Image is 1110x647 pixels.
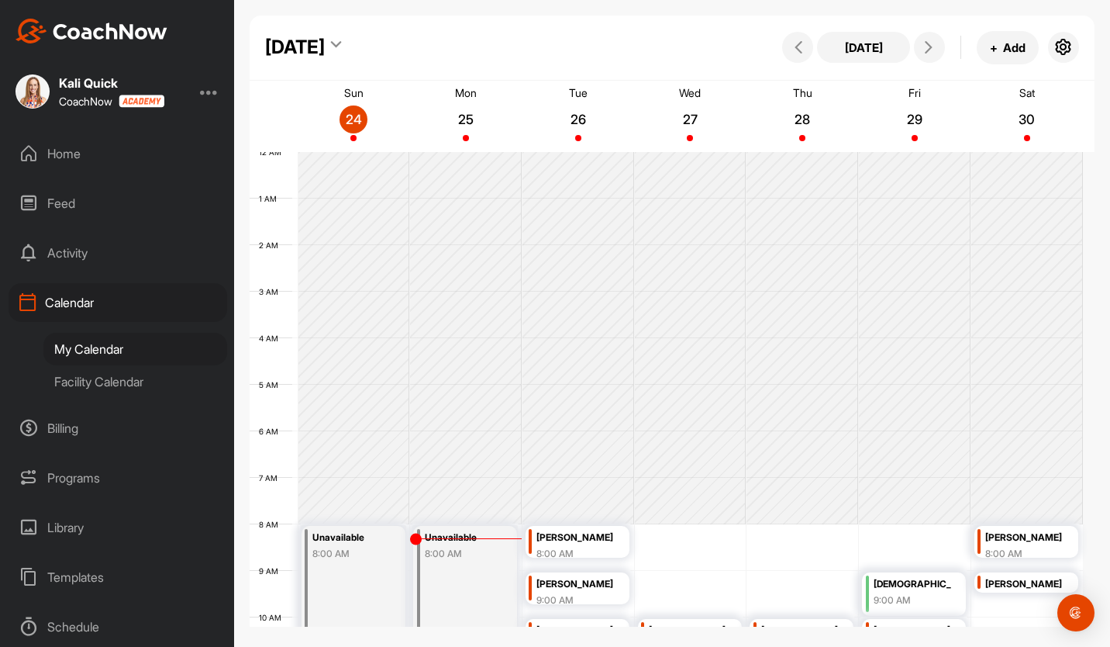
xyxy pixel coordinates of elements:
[265,33,325,61] div: [DATE]
[9,184,227,223] div: Feed
[985,547,1063,561] div: 8:00 AM
[59,95,164,108] div: CoachNow
[977,31,1039,64] button: +Add
[564,112,592,127] p: 26
[9,458,227,497] div: Programs
[817,32,910,63] button: [DATE]
[990,40,998,56] span: +
[250,520,294,529] div: 8 AM
[522,81,634,152] a: August 26, 2025
[1019,86,1035,99] p: Sat
[985,576,1063,593] div: [PERSON_NAME]
[312,547,390,561] div: 8:00 AM
[312,529,390,547] div: Unavailable
[250,240,294,250] div: 2 AM
[250,334,294,343] div: 4 AM
[16,74,50,109] img: square_f83323a0b94dc7e0854e7c3b53950f19.jpg
[908,86,921,99] p: Fri
[793,86,812,99] p: Thu
[634,81,746,152] a: August 27, 2025
[250,147,297,157] div: 12 AM
[9,508,227,547] div: Library
[250,194,292,203] div: 1 AM
[9,409,227,448] div: Billing
[425,547,502,561] div: 8:00 AM
[250,427,294,436] div: 6 AM
[569,86,588,99] p: Tue
[9,558,227,597] div: Templates
[9,234,227,272] div: Activity
[250,380,294,389] div: 5 AM
[250,613,297,622] div: 10 AM
[452,112,480,127] p: 25
[536,576,614,593] div: [PERSON_NAME]
[9,283,227,322] div: Calendar
[425,529,502,547] div: Unavailable
[985,529,1063,547] div: [PERSON_NAME]
[9,607,227,646] div: Schedule
[676,112,704,127] p: 27
[901,112,929,127] p: 29
[536,622,614,640] div: [PERSON_NAME]
[874,593,951,607] div: 9:00 AM
[1057,594,1094,631] div: Open Intercom Messenger
[536,593,614,607] div: 9:00 AM
[1013,112,1041,127] p: 30
[250,473,293,483] div: 7 AM
[874,576,951,593] div: [DEMOGRAPHIC_DATA] LINKS
[874,622,951,640] div: [PERSON_NAME]
[859,81,971,152] a: August 29, 2025
[340,112,367,127] p: 24
[536,547,614,561] div: 8:00 AM
[250,566,294,576] div: 9 AM
[970,81,1083,152] a: August 30, 2025
[788,112,816,127] p: 28
[43,333,227,365] div: My Calendar
[43,365,227,398] div: Facility Calendar
[9,134,227,173] div: Home
[649,622,726,640] div: [PERSON_NAME]
[679,86,701,99] p: Wed
[746,81,859,152] a: August 28, 2025
[536,529,614,547] div: [PERSON_NAME]
[250,287,294,296] div: 3 AM
[298,81,410,152] a: August 24, 2025
[344,86,364,99] p: Sun
[59,77,164,89] div: Kali Quick
[455,86,477,99] p: Mon
[119,95,164,108] img: CoachNow acadmey
[410,81,522,152] a: August 25, 2025
[16,19,167,43] img: CoachNow
[761,622,839,640] div: [PERSON_NAME]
